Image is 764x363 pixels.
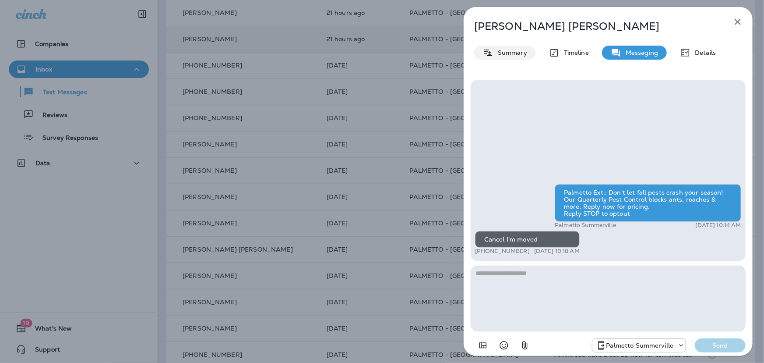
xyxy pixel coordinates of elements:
[592,340,686,351] div: +1 (843) 594-2691
[621,49,658,56] p: Messaging
[690,49,716,56] p: Details
[474,20,713,32] p: [PERSON_NAME] [PERSON_NAME]
[474,337,492,354] button: Add in a premade template
[475,231,580,248] div: Cancel I'm moved
[606,342,674,349] p: Palmetto Summerville
[493,49,527,56] p: Summary
[475,248,530,255] p: [PHONE_NUMBER]
[555,184,741,222] div: Palmetto Ext.: Don't let fall pests crash your season! Our Quarterly Pest Control blocks ants, ro...
[555,222,616,229] p: Palmetto Summerville
[560,49,589,56] p: Timeline
[495,337,513,354] button: Select an emoji
[696,222,741,229] p: [DATE] 10:14 AM
[534,248,580,255] p: [DATE] 10:18 AM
